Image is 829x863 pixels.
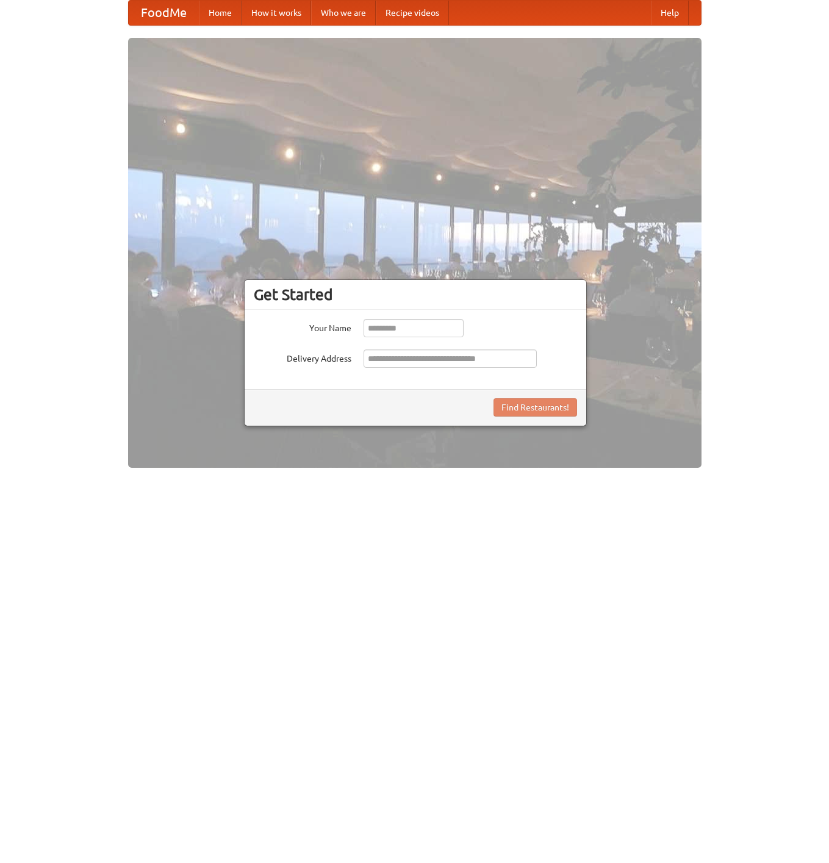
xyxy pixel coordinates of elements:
[254,319,351,334] label: Your Name
[651,1,689,25] a: Help
[493,398,577,417] button: Find Restaurants!
[376,1,449,25] a: Recipe videos
[129,1,199,25] a: FoodMe
[311,1,376,25] a: Who we are
[254,285,577,304] h3: Get Started
[254,349,351,365] label: Delivery Address
[199,1,242,25] a: Home
[242,1,311,25] a: How it works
